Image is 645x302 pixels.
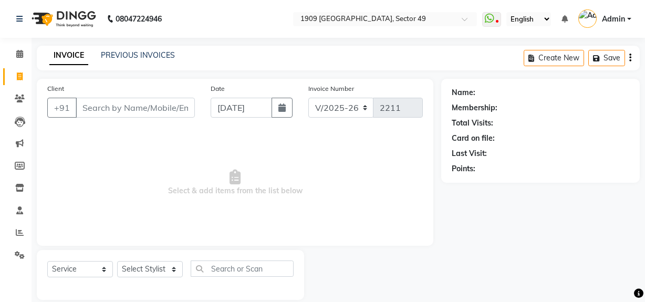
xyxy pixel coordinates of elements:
span: Admin [602,14,625,25]
b: 08047224946 [116,4,162,34]
label: Invoice Number [308,84,354,93]
input: Search or Scan [191,261,294,277]
span: Select & add items from the list below [47,130,423,235]
div: Points: [452,163,475,174]
div: Name: [452,87,475,98]
div: Last Visit: [452,148,487,159]
img: logo [27,4,99,34]
input: Search by Name/Mobile/Email/Code [76,98,195,118]
div: Total Visits: [452,118,493,129]
button: +91 [47,98,77,118]
label: Date [211,84,225,93]
a: INVOICE [49,46,88,65]
label: Client [47,84,64,93]
div: Membership: [452,102,497,113]
img: Admin [578,9,597,28]
a: PREVIOUS INVOICES [101,50,175,60]
button: Save [588,50,625,66]
div: Card on file: [452,133,495,144]
button: Create New [524,50,584,66]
